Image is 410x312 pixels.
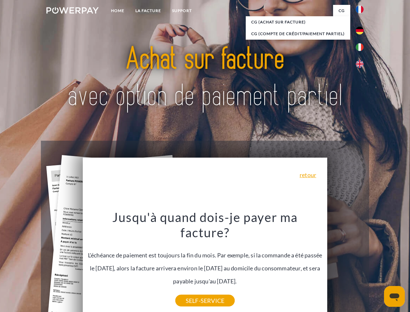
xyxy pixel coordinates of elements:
[356,60,364,68] img: en
[333,5,350,17] a: CG
[62,31,348,124] img: title-powerpay_fr.svg
[246,16,350,28] a: CG (achat sur facture)
[300,172,316,178] a: retour
[356,27,364,34] img: de
[46,7,99,14] img: logo-powerpay-white.svg
[246,28,350,40] a: CG (Compte de crédit/paiement partiel)
[87,209,324,301] div: L'échéance de paiement est toujours la fin du mois. Par exemple, si la commande a été passée le [...
[106,5,130,17] a: Home
[87,209,324,240] h3: Jusqu'à quand dois-je payer ma facture?
[167,5,197,17] a: Support
[130,5,167,17] a: LA FACTURE
[175,295,235,306] a: SELF-SERVICE
[356,6,364,13] img: fr
[384,286,405,307] iframe: Bouton de lancement de la fenêtre de messagerie
[356,43,364,51] img: it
